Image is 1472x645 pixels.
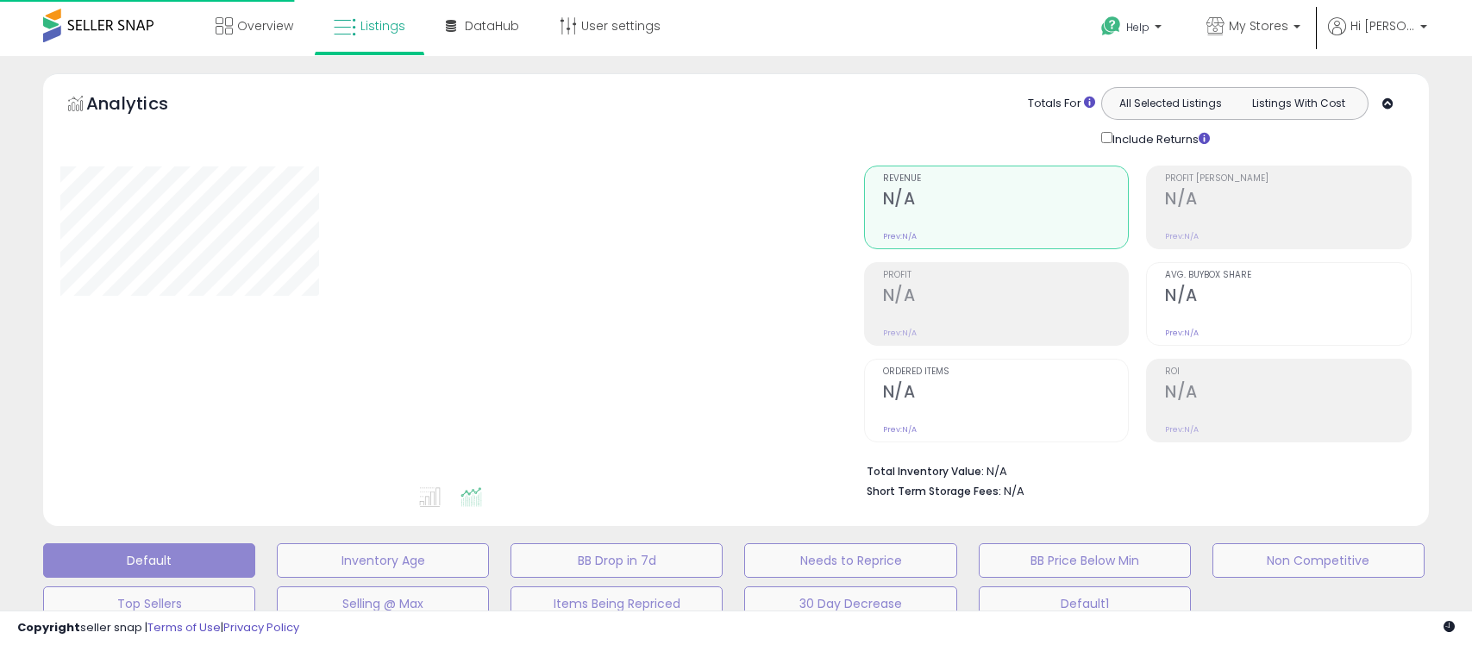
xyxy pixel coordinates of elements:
[511,586,723,621] button: Items Being Repriced
[979,543,1191,578] button: BB Price Below Min
[1165,382,1411,405] h2: N/A
[883,174,1129,184] span: Revenue
[1106,92,1235,115] button: All Selected Listings
[465,17,519,34] span: DataHub
[1165,174,1411,184] span: Profit [PERSON_NAME]
[883,271,1129,280] span: Profit
[223,619,299,636] a: Privacy Policy
[1350,17,1415,34] span: Hi [PERSON_NAME]
[1212,543,1425,578] button: Non Competitive
[1328,17,1427,56] a: Hi [PERSON_NAME]
[1234,92,1362,115] button: Listings With Cost
[883,231,917,241] small: Prev: N/A
[744,586,956,621] button: 30 Day Decrease
[1229,17,1288,34] span: My Stores
[1165,285,1411,309] h2: N/A
[744,543,956,578] button: Needs to Reprice
[883,328,917,338] small: Prev: N/A
[277,586,489,621] button: Selling @ Max
[883,424,917,435] small: Prev: N/A
[867,460,1399,480] li: N/A
[867,484,1001,498] b: Short Term Storage Fees:
[86,91,202,120] h5: Analytics
[511,543,723,578] button: BB Drop in 7d
[237,17,293,34] span: Overview
[17,619,80,636] strong: Copyright
[1165,367,1411,377] span: ROI
[147,619,221,636] a: Terms of Use
[1165,189,1411,212] h2: N/A
[883,285,1129,309] h2: N/A
[1028,96,1095,112] div: Totals For
[883,189,1129,212] h2: N/A
[1126,20,1149,34] span: Help
[277,543,489,578] button: Inventory Age
[1165,328,1199,338] small: Prev: N/A
[1088,128,1231,148] div: Include Returns
[360,17,405,34] span: Listings
[43,586,255,621] button: Top Sellers
[979,586,1191,621] button: Default1
[1165,231,1199,241] small: Prev: N/A
[867,464,984,479] b: Total Inventory Value:
[1165,271,1411,280] span: Avg. Buybox Share
[1165,424,1199,435] small: Prev: N/A
[1004,483,1024,499] span: N/A
[17,620,299,636] div: seller snap | |
[883,382,1129,405] h2: N/A
[1100,16,1122,37] i: Get Help
[43,543,255,578] button: Default
[883,367,1129,377] span: Ordered Items
[1087,3,1179,56] a: Help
